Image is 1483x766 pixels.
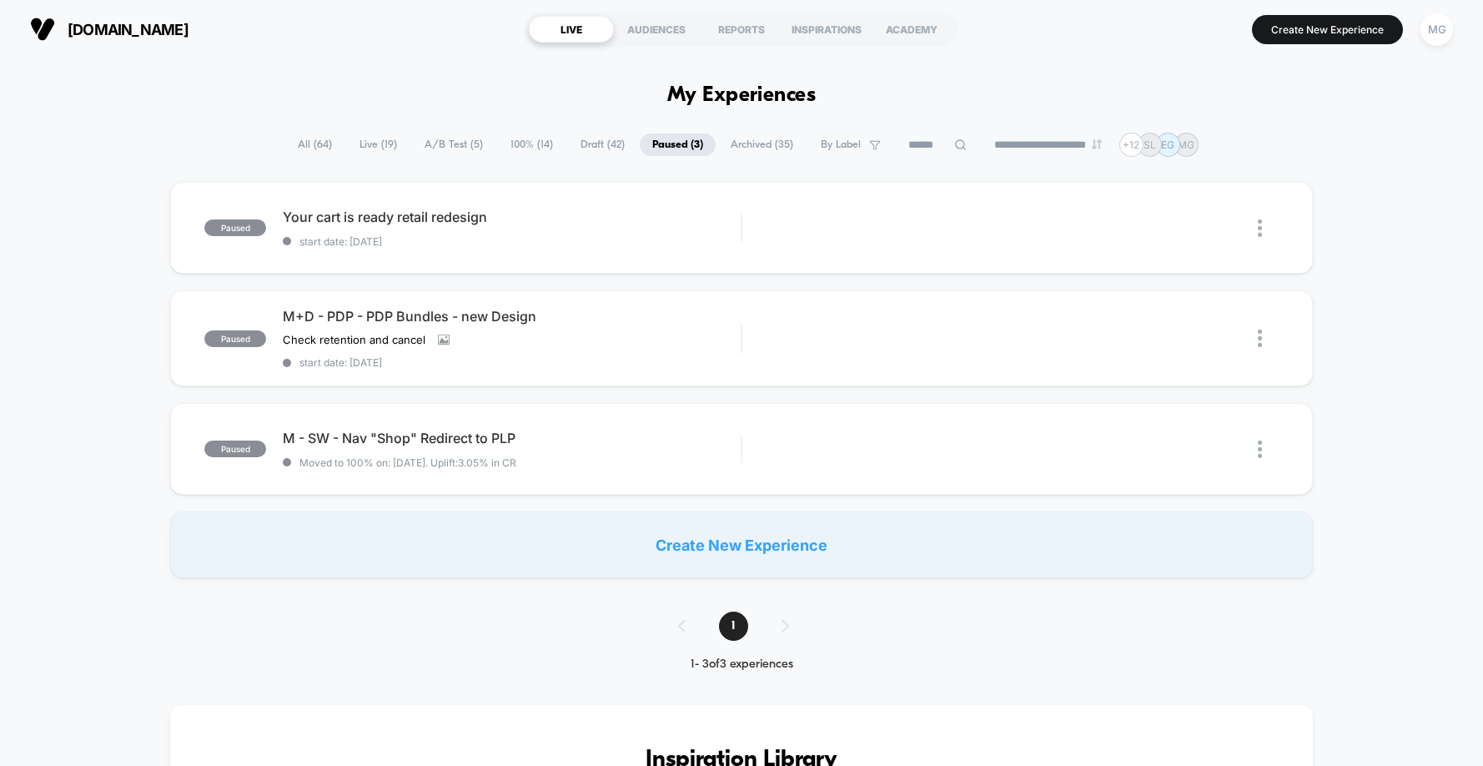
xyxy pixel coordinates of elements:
span: A/B Test ( 5 ) [412,134,495,156]
span: paused [204,441,266,457]
button: MG [1415,13,1458,47]
span: M - SW - Nav "Shop" Redirect to PLP [283,430,741,446]
p: MG [1178,139,1194,151]
div: AUDIENCES [614,16,699,43]
span: Moved to 100% on: [DATE] . Uplift: 3.05% in CR [299,456,516,469]
span: [DOMAIN_NAME] [68,21,189,38]
button: [DOMAIN_NAME] [25,16,194,43]
span: 1 [719,612,748,641]
div: MG [1420,13,1453,46]
div: ACADEMY [869,16,954,43]
h1: My Experiences [667,83,817,108]
span: Draft ( 42 ) [568,134,637,156]
span: Live ( 19 ) [347,134,410,156]
p: EG [1161,139,1174,151]
span: paused [204,330,266,347]
img: end [1092,139,1102,149]
span: Paused ( 3 ) [640,134,716,156]
span: All ( 64 ) [285,134,344,156]
p: SL [1144,139,1156,151]
div: LIVE [529,16,614,43]
div: INSPIRATIONS [784,16,869,43]
span: start date: [DATE] [283,356,741,369]
button: Create New Experience [1252,15,1403,44]
span: Archived ( 35 ) [718,134,806,156]
img: close [1258,441,1262,458]
img: Visually logo [30,17,55,42]
span: paused [204,219,266,236]
span: M+D - PDP - PDP Bundles - new Design [283,308,741,325]
div: + 12 [1119,133,1144,157]
span: By Label [821,139,861,151]
div: REPORTS [699,16,784,43]
div: 1 - 3 of 3 experiences [661,658,822,672]
span: 100% ( 14 ) [498,134,566,156]
span: Your cart is ready retail redesign [283,209,741,225]
span: Check retention and cancel [283,333,425,346]
span: start date: [DATE] [283,235,741,248]
div: Create New Experience [170,512,1312,578]
img: close [1258,219,1262,237]
img: close [1258,330,1262,347]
